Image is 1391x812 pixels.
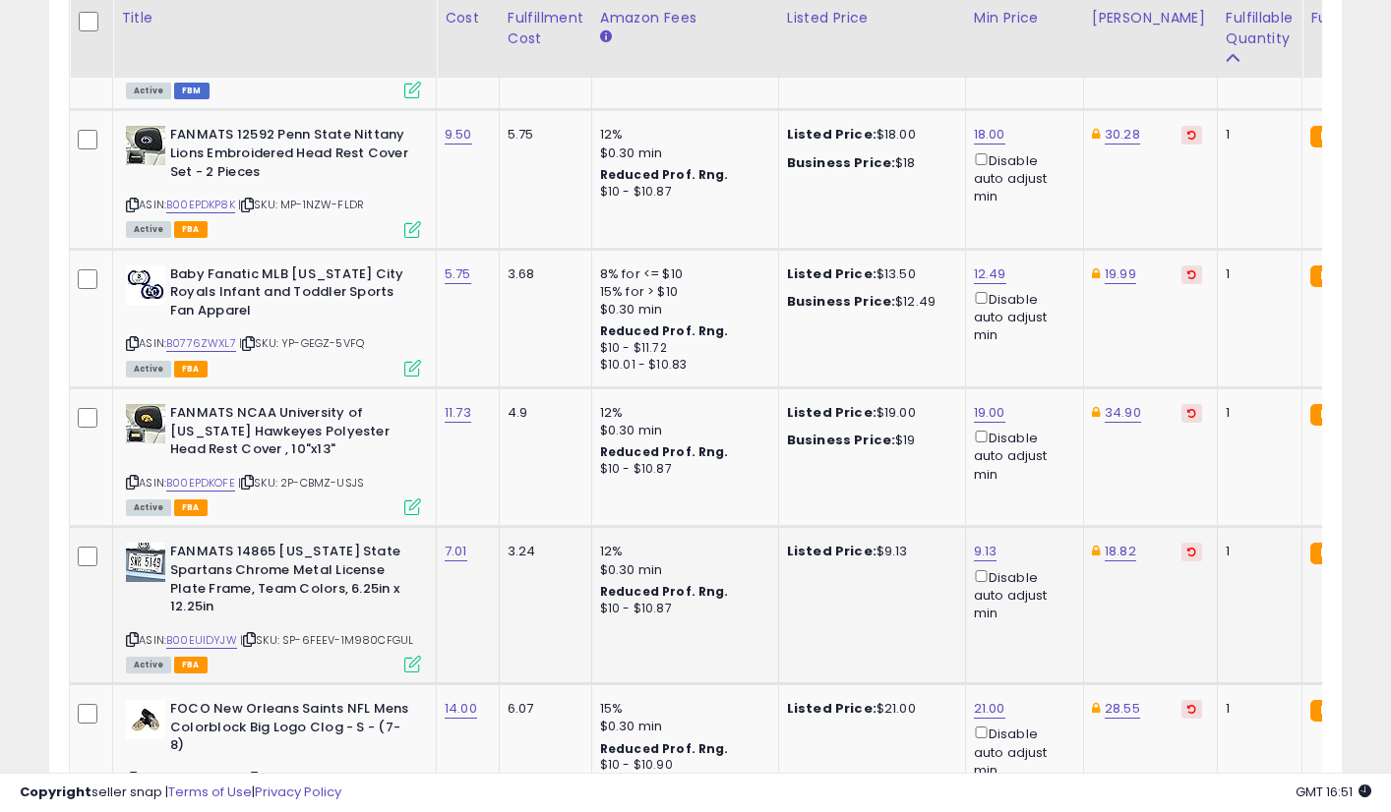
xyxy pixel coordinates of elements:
[600,340,763,357] div: $10 - $11.72
[600,740,729,757] b: Reduced Prof. Rng.
[1310,404,1347,426] small: FBA
[974,403,1005,423] a: 19.00
[600,422,763,439] div: $0.30 min
[787,125,877,144] b: Listed Price:
[126,543,421,670] div: ASIN:
[600,700,763,718] div: 15%
[1105,264,1136,284] a: 19.99
[126,221,171,238] span: All listings currently available for purchase on Amazon
[126,657,171,673] span: All listings currently available for purchase on Amazon
[121,8,428,29] div: Title
[787,126,950,144] div: $18.00
[20,783,341,802] div: seller snap | |
[126,404,165,443] img: 51yWiILyXsL._SL40_.jpg
[445,125,472,145] a: 9.50
[787,265,950,283] div: $13.50
[445,699,477,719] a: 14.00
[174,221,208,238] span: FBA
[787,153,895,172] b: Business Price:
[255,783,341,801] a: Privacy Policy
[1310,8,1390,29] div: Fulfillment
[445,8,491,29] div: Cost
[974,427,1068,484] div: Disable auto adjust min
[1310,265,1347,287] small: FBA
[1105,542,1136,561] a: 18.82
[126,543,165,582] img: 519DpVP1MLL._SL40_.jpg
[1105,403,1141,423] a: 34.90
[508,700,576,718] div: 6.07
[787,699,877,718] b: Listed Price:
[600,126,763,144] div: 12%
[600,583,729,600] b: Reduced Prof. Rng.
[126,700,165,739] img: 31trTH9OWrL._SL40_.jpg
[787,543,950,560] div: $9.13
[600,283,763,301] div: 15% for > $10
[600,8,770,29] div: Amazon Fees
[974,699,1005,719] a: 21.00
[600,322,729,339] b: Reduced Prof. Rng.
[974,542,998,561] a: 9.13
[600,543,763,560] div: 12%
[239,335,364,351] span: | SKU: YP-GEGZ-5VFQ
[1105,699,1140,719] a: 28.55
[170,265,409,325] b: Baby Fanatic MLB [US_STATE] City Royals Infant and Toddler Sports Fan Apparel
[238,475,364,491] span: | SKU: 2P-CBMZ-USJS
[787,292,895,311] b: Business Price:
[600,561,763,579] div: $0.30 min
[166,632,237,649] a: B00EUIDYJW
[600,184,763,201] div: $10 - $10.87
[1092,8,1209,29] div: [PERSON_NAME]
[974,149,1068,206] div: Disable auto adjust min
[1310,700,1347,722] small: FBA
[1226,700,1287,718] div: 1
[240,632,413,648] span: | SKU: SP-6FEEV-1M980CFGUL
[600,145,763,162] div: $0.30 min
[174,657,208,673] span: FBA
[166,335,236,352] a: B0776ZWXL7
[126,265,421,375] div: ASIN:
[600,443,729,460] b: Reduced Prof. Rng.
[1310,543,1347,564] small: FBA
[600,301,763,319] div: $0.30 min
[126,361,171,377] span: All listings currently available for purchase on Amazon
[787,404,950,422] div: $19.00
[508,8,583,49] div: Fulfillment Cost
[787,154,950,172] div: $18
[787,700,950,718] div: $21.00
[600,357,763,374] div: $10.01 - $10.83
[1226,8,1294,49] div: Fulfillable Quantity
[1226,126,1287,144] div: 1
[974,8,1075,29] div: Min Price
[1226,265,1287,283] div: 1
[974,723,1068,780] div: Disable auto adjust min
[600,166,729,183] b: Reduced Prof. Rng.
[170,404,409,464] b: FANMATS NCAA University of [US_STATE] Hawkeyes Polyester Head Rest Cover , 10"x13"
[600,718,763,735] div: $0.30 min
[126,499,171,516] span: All listings currently available for purchase on Amazon
[508,404,576,422] div: 4.9
[126,83,171,99] span: All listings currently available for purchase on Amazon
[1310,126,1347,147] small: FBA
[126,265,165,305] img: 41MKGnBy3kL._SL40_.jpg
[787,8,957,29] div: Listed Price
[1296,783,1371,801] span: 2025-10-11 16:51 GMT
[170,700,409,760] b: FOCO New Orleans Saints NFL Mens Colorblock Big Logo Clog - S - (7-8)
[126,404,421,513] div: ASIN:
[166,475,235,492] a: B00EPDKOFE
[126,126,165,165] img: 51CFb6aPpVL._SL40_.jpg
[126,126,421,235] div: ASIN:
[600,461,763,478] div: $10 - $10.87
[1105,125,1140,145] a: 30.28
[166,197,235,213] a: B00EPDKP8K
[170,543,409,620] b: FANMATS 14865 [US_STATE] State Spartans Chrome Metal License Plate Frame, Team Colors, 6.25in x 1...
[508,265,576,283] div: 3.68
[787,264,877,283] b: Listed Price:
[445,403,471,423] a: 11.73
[238,197,364,212] span: | SKU: MP-1NZW-FLDR
[174,499,208,516] span: FBA
[508,543,576,560] div: 3.24
[787,431,895,449] b: Business Price:
[787,293,950,311] div: $12.49
[787,432,950,449] div: $19
[445,542,467,561] a: 7.01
